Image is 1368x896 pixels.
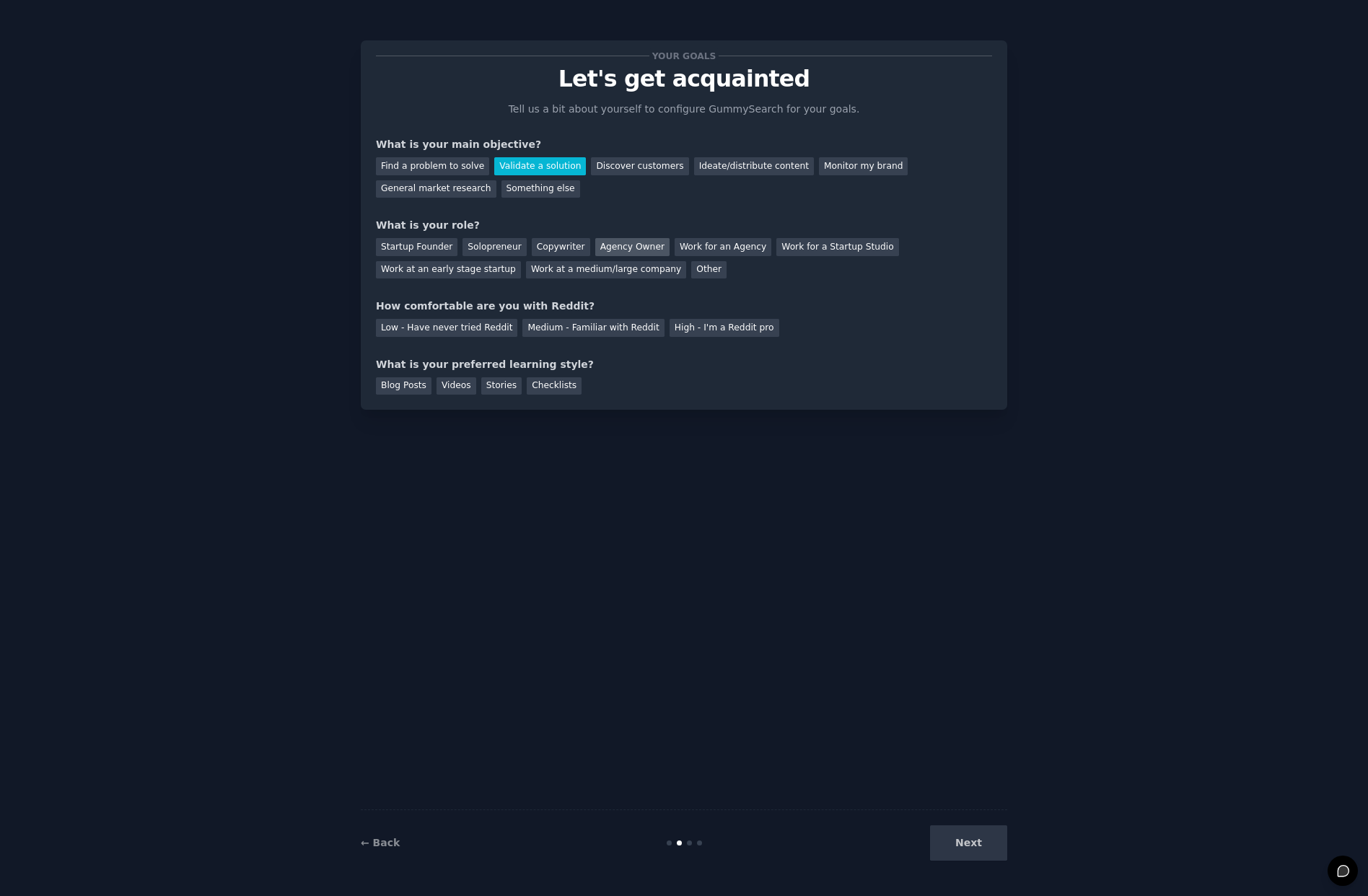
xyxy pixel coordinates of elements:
div: Blog Posts [376,377,431,395]
div: Low - Have never tried Reddit [376,319,517,337]
div: Ideate/distribute content [694,157,814,175]
div: Videos [437,377,476,395]
span: Your goals [649,48,719,63]
div: Work at an early stage startup [376,261,521,279]
div: Agency Owner [595,238,670,256]
div: Discover customers [591,157,688,175]
a: ← Back [361,837,400,848]
div: Solopreneur [462,238,526,256]
div: Checklists [527,377,582,395]
div: Stories [481,377,522,395]
div: Work for an Agency [675,238,771,256]
div: Work for a Startup Studio [776,238,898,256]
div: Other [691,261,727,279]
div: Copywriter [532,238,590,256]
p: Tell us a bit about yourself to configure GummySearch for your goals. [502,102,866,117]
div: Startup Founder [376,238,457,256]
div: High - I'm a Reddit pro [670,319,779,337]
div: Monitor my brand [819,157,908,175]
div: What is your role? [376,218,992,233]
div: Medium - Familiar with Reddit [522,319,664,337]
div: What is your main objective? [376,137,992,152]
div: Validate a solution [494,157,586,175]
p: Let's get acquainted [376,66,992,92]
div: What is your preferred learning style? [376,357,992,372]
div: How comfortable are you with Reddit? [376,299,992,314]
div: Something else [501,180,580,198]
div: Work at a medium/large company [526,261,686,279]
div: General market research [376,180,496,198]
div: Find a problem to solve [376,157,489,175]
